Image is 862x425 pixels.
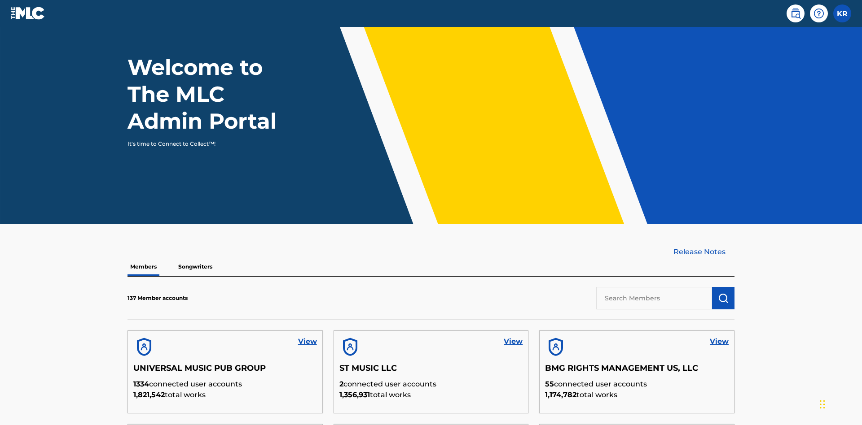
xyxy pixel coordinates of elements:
[339,336,361,358] img: account
[133,336,155,358] img: account
[814,8,824,19] img: help
[817,382,862,425] iframe: Chat Widget
[128,294,188,302] p: 137 Member accounts
[133,379,317,390] p: connected user accounts
[710,336,729,347] a: View
[504,336,523,347] a: View
[790,8,801,19] img: search
[339,380,343,388] span: 2
[833,4,851,22] div: User Menu
[176,257,215,276] p: Songwriters
[298,336,317,347] a: View
[820,391,825,418] div: Drag
[133,390,317,400] p: total works
[545,390,729,400] p: total works
[545,390,576,399] span: 1,174,782
[339,379,523,390] p: connected user accounts
[545,363,729,379] h5: BMG RIGHTS MANAGEMENT US, LLC
[133,363,317,379] h5: UNIVERSAL MUSIC PUB GROUP
[718,293,729,304] img: Search Works
[133,390,165,399] span: 1,821,542
[11,7,45,20] img: MLC Logo
[545,336,567,358] img: account
[128,257,159,276] p: Members
[810,4,828,22] div: Help
[339,390,523,400] p: total works
[128,54,295,134] h1: Welcome to The MLC Admin Portal
[128,140,283,148] p: It's time to Connect to Collect™!
[339,390,370,399] span: 1,356,931
[596,287,712,309] input: Search Members
[545,380,554,388] span: 55
[787,4,805,22] a: Public Search
[339,363,523,379] h5: ST MUSIC LLC
[673,247,734,257] a: Release Notes
[133,380,149,388] span: 1334
[545,379,729,390] p: connected user accounts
